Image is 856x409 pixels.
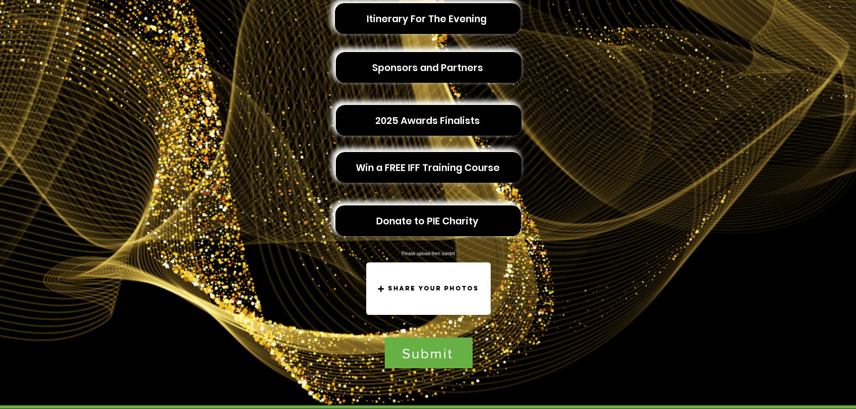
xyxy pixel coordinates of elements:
[367,12,487,26] span: Itinerary For The Evening
[356,161,500,175] span: Win a FREE IFF Training Course
[336,152,521,183] a: Win a FREE IFF Training Course
[366,252,491,256] label: Please upload then sumbit
[402,345,453,361] span: Submit
[385,338,473,368] button: Submit
[336,105,521,136] a: 2025 Awards Finalists
[388,285,479,293] span: Share your photos
[376,214,478,228] span: Donate to PIE Charity
[372,61,483,75] span: Sponsors and Partners
[336,52,521,83] a: Sponsors and Partners
[375,114,480,128] span: 2025 Awards Finalists
[366,262,491,315] div: Share your photos
[335,205,521,236] a: Donate to PIE Charity
[335,3,521,34] a: Itinerary For The Evening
